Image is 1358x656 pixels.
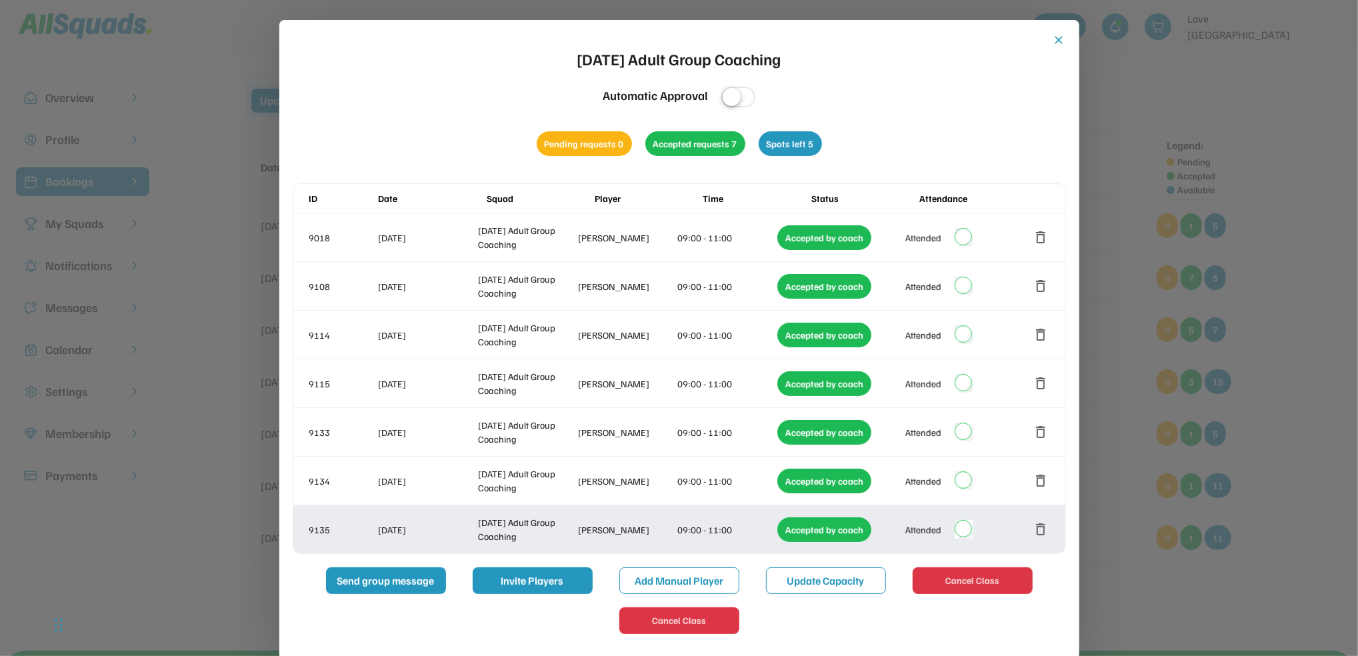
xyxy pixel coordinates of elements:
[1033,424,1049,440] button: delete
[379,377,476,391] div: [DATE]
[1033,278,1049,294] button: delete
[478,321,575,349] div: [DATE] Adult Group Coaching
[1033,229,1049,245] button: delete
[777,274,871,299] div: Accepted by coach
[309,191,376,205] div: ID
[478,369,575,397] div: [DATE] Adult Group Coaching
[537,131,632,156] div: Pending requests 0
[913,567,1033,594] button: Cancel Class
[578,328,675,342] div: [PERSON_NAME]
[478,418,575,446] div: [DATE] Adult Group Coaching
[379,328,476,342] div: [DATE]
[759,131,822,156] div: Spots left 5
[678,279,775,293] div: 09:00 - 11:00
[678,425,775,439] div: 09:00 - 11:00
[309,231,376,245] div: 9018
[309,523,376,537] div: 9135
[1033,473,1049,489] button: delete
[473,567,593,594] button: Invite Players
[309,328,376,342] div: 9114
[777,517,871,542] div: Accepted by coach
[478,467,575,495] div: [DATE] Adult Group Coaching
[905,279,941,293] div: Attended
[777,469,871,493] div: Accepted by coach
[678,523,775,537] div: 09:00 - 11:00
[379,191,484,205] div: Date
[905,523,941,537] div: Attended
[678,377,775,391] div: 09:00 - 11:00
[905,425,941,439] div: Attended
[777,371,871,396] div: Accepted by coach
[379,279,476,293] div: [DATE]
[309,279,376,293] div: 9108
[487,191,592,205] div: Squad
[1033,521,1049,537] button: delete
[678,474,775,488] div: 09:00 - 11:00
[1033,375,1049,391] button: delete
[309,377,376,391] div: 9115
[379,231,476,245] div: [DATE]
[919,191,1025,205] div: Attendance
[578,523,675,537] div: [PERSON_NAME]
[309,474,376,488] div: 9134
[619,607,739,634] button: Cancel Class
[478,515,575,543] div: [DATE] Adult Group Coaching
[379,474,476,488] div: [DATE]
[578,231,675,245] div: [PERSON_NAME]
[379,523,476,537] div: [DATE]
[577,47,781,71] div: [DATE] Adult Group Coaching
[905,474,941,488] div: Attended
[478,272,575,300] div: [DATE] Adult Group Coaching
[1053,33,1066,47] button: close
[578,474,675,488] div: [PERSON_NAME]
[678,231,775,245] div: 09:00 - 11:00
[478,223,575,251] div: [DATE] Adult Group Coaching
[905,328,941,342] div: Attended
[645,131,745,156] div: Accepted requests 7
[703,191,808,205] div: Time
[578,425,675,439] div: [PERSON_NAME]
[326,567,446,594] button: Send group message
[309,425,376,439] div: 9133
[578,377,675,391] div: [PERSON_NAME]
[595,191,700,205] div: Player
[811,191,917,205] div: Status
[379,425,476,439] div: [DATE]
[678,328,775,342] div: 09:00 - 11:00
[578,279,675,293] div: [PERSON_NAME]
[777,225,871,250] div: Accepted by coach
[905,377,941,391] div: Attended
[905,231,941,245] div: Attended
[603,87,708,105] div: Automatic Approval
[1033,327,1049,343] button: delete
[766,567,886,594] button: Update Capacity
[777,323,871,347] div: Accepted by coach
[777,420,871,445] div: Accepted by coach
[619,567,739,594] button: Add Manual Player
